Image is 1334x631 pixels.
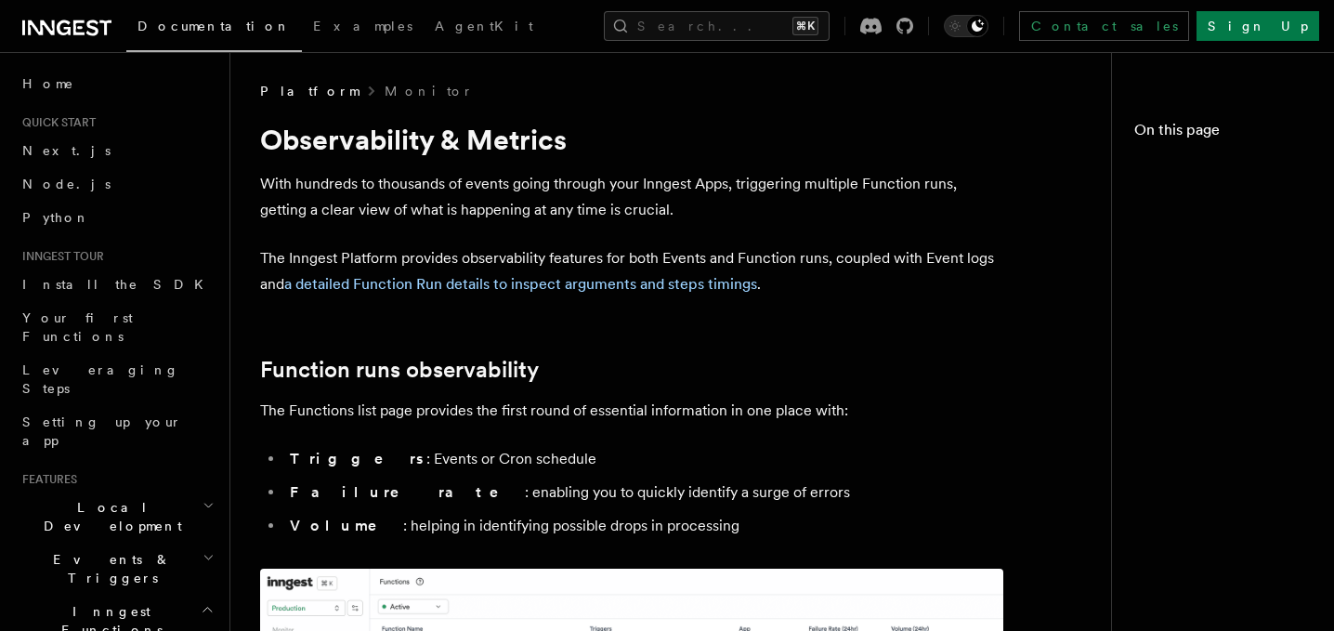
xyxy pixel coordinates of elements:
[792,17,818,35] kbd: ⌘K
[424,6,544,50] a: AgentKit
[22,177,111,191] span: Node.js
[260,245,1003,297] p: The Inngest Platform provides observability features for both Events and Function runs, coupled w...
[260,123,1003,156] h1: Observability & Metrics
[15,353,218,405] a: Leveraging Steps
[604,11,830,41] button: Search...⌘K
[15,472,77,487] span: Features
[284,275,757,293] a: a detailed Function Run details to inspect arguments and steps timings
[260,357,539,383] a: Function runs observability
[385,82,473,100] a: Monitor
[22,362,179,396] span: Leveraging Steps
[1197,11,1319,41] a: Sign Up
[15,249,104,264] span: Inngest tour
[22,310,133,344] span: Your first Functions
[15,67,218,100] a: Home
[260,171,1003,223] p: With hundreds to thousands of events going through your Inngest Apps, triggering multiple Functio...
[22,277,215,292] span: Install the SDK
[1134,119,1312,149] h4: On this page
[22,143,111,158] span: Next.js
[290,450,426,467] strong: Triggers
[944,15,988,37] button: Toggle dark mode
[260,398,1003,424] p: The Functions list page provides the first round of essential information in one place with:
[284,480,1003,506] li: : enabling you to quickly identify a surge of errors
[15,115,96,130] span: Quick start
[126,6,302,52] a: Documentation
[284,446,1003,472] li: : Events or Cron schedule
[15,167,218,201] a: Node.js
[22,414,182,448] span: Setting up your app
[137,19,291,33] span: Documentation
[22,210,90,225] span: Python
[15,543,218,595] button: Events & Triggers
[1019,11,1189,41] a: Contact sales
[15,491,218,543] button: Local Development
[15,134,218,167] a: Next.js
[15,301,218,353] a: Your first Functions
[284,513,1003,539] li: : helping in identifying possible drops in processing
[290,483,525,501] strong: Failure rate
[290,517,403,534] strong: Volume
[435,19,533,33] span: AgentKit
[260,82,359,100] span: Platform
[15,498,203,535] span: Local Development
[15,405,218,457] a: Setting up your app
[22,74,74,93] span: Home
[313,19,412,33] span: Examples
[302,6,424,50] a: Examples
[15,550,203,587] span: Events & Triggers
[15,268,218,301] a: Install the SDK
[15,201,218,234] a: Python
